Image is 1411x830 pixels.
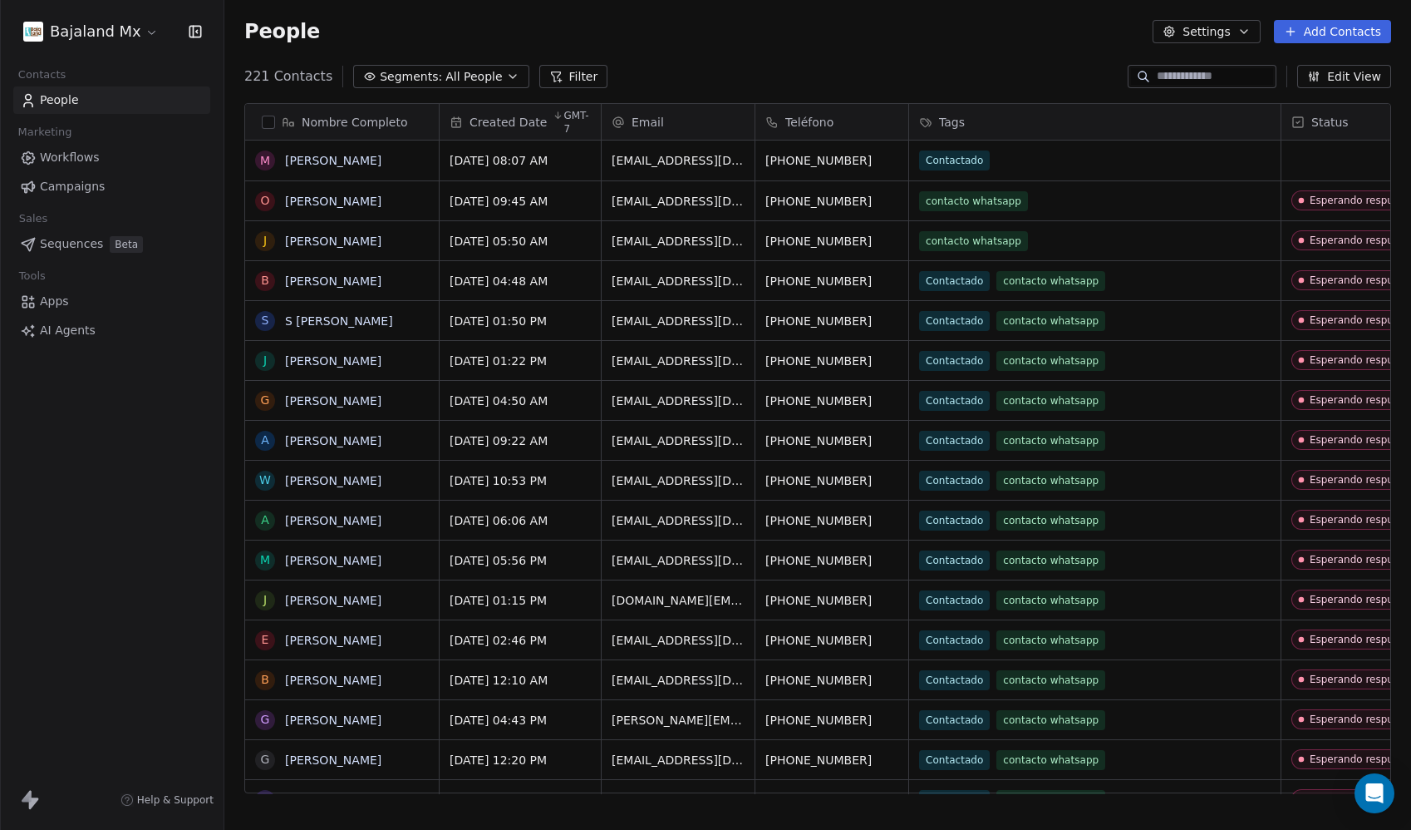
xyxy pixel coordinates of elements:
[285,274,381,288] a: [PERSON_NAME]
[40,293,69,310] span: Apps
[245,141,440,794] div: grid
[765,792,898,808] span: [PHONE_NUMBER]
[996,670,1105,690] span: contacto whatsapp
[261,272,269,289] div: b
[996,311,1105,331] span: contacto whatsapp
[612,552,745,569] span: [EMAIL_ADDRESS][DOMAIN_NAME]
[785,114,833,131] span: Teléfono
[765,353,898,369] span: [PHONE_NUMBER]
[919,511,990,531] span: Contactado
[996,471,1105,491] span: contacto whatsapp
[262,631,269,649] div: E
[755,104,908,140] div: Teléfono
[612,193,745,210] span: [EMAIL_ADDRESS][DOMAIN_NAME]
[612,152,745,169] span: [EMAIL_ADDRESS][DOMAIN_NAME]
[285,674,381,687] a: [PERSON_NAME]
[440,104,601,140] div: Created DateGMT-7
[450,432,591,449] span: [DATE] 09:22 AM
[40,178,105,195] span: Campaigns
[919,231,1028,251] span: contacto whatsapp
[765,752,898,768] span: [PHONE_NUMBER]
[450,193,591,210] span: [DATE] 09:45 AM
[765,592,898,609] span: [PHONE_NUMBER]
[765,393,898,409] span: [PHONE_NUMBER]
[263,352,267,369] div: J
[40,322,96,339] span: AI Agents
[13,86,210,114] a: People
[765,552,898,569] span: [PHONE_NUMBER]
[612,393,745,409] span: [EMAIL_ADDRESS][DOMAIN_NAME]
[262,312,269,329] div: S
[50,21,141,42] span: Bajaland Mx
[765,313,898,329] span: [PHONE_NUMBER]
[244,19,320,44] span: People
[996,431,1105,451] span: contacto whatsapp
[259,472,271,489] div: W
[263,591,267,609] div: J
[765,152,898,169] span: [PHONE_NUMBER]
[380,68,442,86] span: Segments:
[285,154,381,167] a: [PERSON_NAME]
[285,394,381,408] a: [PERSON_NAME]
[23,22,43,42] img: ppic-bajaland-logo.jpg
[765,432,898,449] span: [PHONE_NUMBER]
[563,109,591,136] span: GMT-7
[919,271,990,291] span: Contactado
[996,790,1105,810] span: contacto whatsapp
[996,511,1105,531] span: contacto whatsapp
[261,432,269,449] div: A
[285,474,381,487] a: [PERSON_NAME]
[261,671,269,689] div: B
[612,273,745,289] span: [EMAIL_ADDRESS][DOMAIN_NAME]
[996,391,1105,411] span: contacto whatsapp
[244,67,332,86] span: 221 Contacts
[137,793,214,807] span: Help & Support
[765,512,898,529] span: [PHONE_NUMBER]
[612,512,745,529] span: [EMAIL_ADDRESS][DOMAIN_NAME]
[285,434,381,447] a: [PERSON_NAME]
[909,104,1281,140] div: Tags
[1311,114,1349,131] span: Status
[632,114,664,131] span: Email
[260,152,270,170] div: M
[450,233,591,249] span: [DATE] 05:50 AM
[285,753,381,767] a: [PERSON_NAME]
[261,511,269,529] div: A
[450,313,591,329] span: [DATE] 01:50 PM
[450,472,591,489] span: [DATE] 10:53 PM
[450,712,591,729] span: [DATE] 04:43 PM
[285,314,393,328] a: S [PERSON_NAME]
[765,632,898,649] span: [PHONE_NUMBER]
[13,230,210,258] a: SequencesBeta
[261,751,270,768] div: G
[919,590,990,610] span: Contactado
[450,273,591,289] span: [DATE] 04:48 AM
[612,592,745,609] span: [DOMAIN_NAME][EMAIL_ADDRESS][DOMAIN_NAME]
[450,792,591,808] span: [DATE] 03:27 AM
[602,104,755,140] div: Email
[612,792,745,808] span: [EMAIL_ADDRESS][DOMAIN_NAME]
[939,114,965,131] span: Tags
[612,752,745,768] span: [EMAIL_ADDRESS][DOMAIN_NAME]
[120,793,214,807] a: Help & Support
[11,120,79,145] span: Marketing
[13,144,210,171] a: Workflows
[245,104,439,140] div: Nombre Completo
[285,354,381,368] a: [PERSON_NAME]
[919,710,990,730] span: Contactado
[110,236,143,253] span: Beta
[996,750,1105,770] span: contacto whatsapp
[450,552,591,569] span: [DATE] 05:56 PM
[450,752,591,768] span: [DATE] 12:20 PM
[612,353,745,369] span: [EMAIL_ADDRESS][DOMAIN_NAME]
[996,710,1105,730] span: contacto whatsapp
[261,791,269,808] div: B
[996,351,1105,371] span: contacto whatsapp
[285,634,381,647] a: [PERSON_NAME]
[996,630,1105,650] span: contacto whatsapp
[260,192,269,210] div: O
[612,672,745,689] span: [EMAIL_ADDRESS][DOMAIN_NAME]
[765,712,898,729] span: [PHONE_NUMBER]
[302,114,408,131] span: Nombre Completo
[612,632,745,649] span: [EMAIL_ADDRESS][DOMAIN_NAME]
